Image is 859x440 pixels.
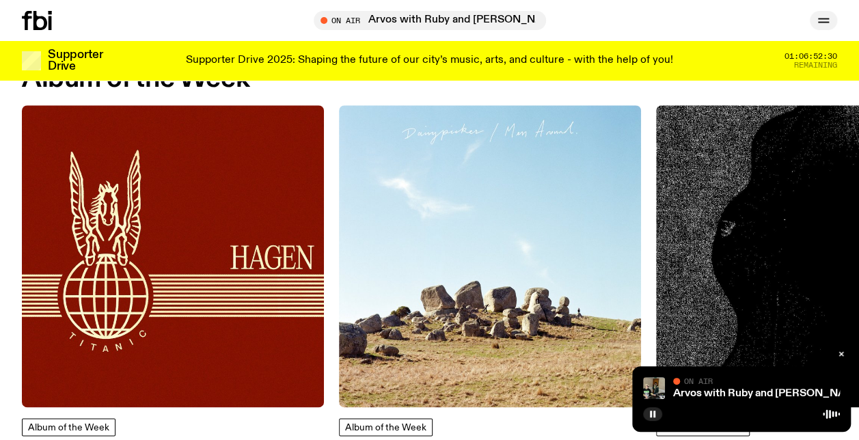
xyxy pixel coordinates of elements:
[48,49,103,72] h3: Supporter Drive
[643,377,665,399] img: Ruby wears a Collarbones t shirt and pretends to play the DJ decks, Al sings into a pringles can....
[785,53,837,60] span: 01:06:52:30
[345,423,426,432] span: Album of the Week
[314,11,546,30] button: On AirArvos with Ruby and [PERSON_NAME]
[28,423,109,432] span: Album of the Week
[339,418,433,436] a: Album of the Week
[22,418,115,436] a: Album of the Week
[684,376,713,385] span: On Air
[22,67,249,92] h2: Album of the Week
[794,61,837,69] span: Remaining
[186,55,673,67] p: Supporter Drive 2025: Shaping the future of our city’s music, arts, and culture - with the help o...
